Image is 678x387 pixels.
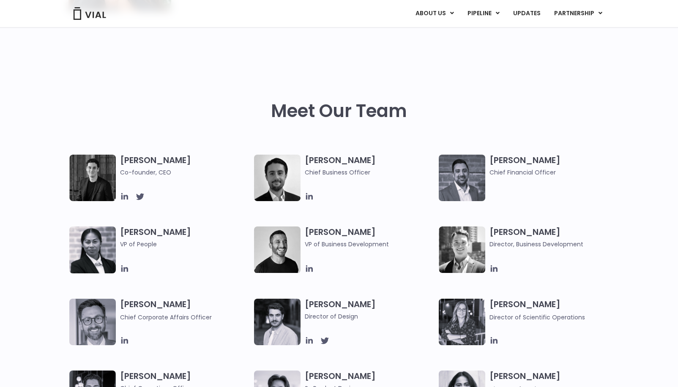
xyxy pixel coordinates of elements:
span: Chief Corporate Affairs Officer [120,313,212,322]
span: VP of People [120,240,250,249]
h2: Meet Our Team [271,101,407,121]
span: Chief Financial Officer [489,168,619,177]
h3: [PERSON_NAME] [305,226,435,249]
img: A black and white photo of a smiling man in a suit at ARVO 2023. [439,226,485,273]
h3: [PERSON_NAME] [489,299,619,322]
img: Headshot of smiling man named Albert [254,299,301,345]
img: Headshot of smiling woman named Sarah [439,299,485,345]
h3: [PERSON_NAME] [489,155,619,177]
h3: [PERSON_NAME] [120,226,250,261]
span: Director of Scientific Operations [489,313,585,322]
a: UPDATES [506,6,547,21]
img: Vial Logo [73,7,107,20]
img: A black and white photo of a man smiling. [254,226,301,273]
a: PARTNERSHIPMenu Toggle [547,6,609,21]
span: VP of Business Development [305,240,435,249]
a: ABOUT USMenu Toggle [409,6,460,21]
h3: [PERSON_NAME] [305,299,435,321]
img: A black and white photo of a man in a suit holding a vial. [254,155,301,201]
h3: [PERSON_NAME] [489,226,619,249]
img: Headshot of smiling man named Samir [439,155,485,201]
img: Paolo-M [69,299,116,345]
a: PIPELINEMenu Toggle [461,6,506,21]
span: Director of Design [305,312,435,321]
h3: [PERSON_NAME] [120,299,250,322]
span: Co-founder, CEO [120,168,250,177]
h3: [PERSON_NAME] [120,155,250,177]
h3: [PERSON_NAME] [305,155,435,177]
span: Chief Business Officer [305,168,435,177]
span: Director, Business Development [489,240,619,249]
img: Catie [69,226,116,273]
img: A black and white photo of a man in a suit attending a Summit. [69,155,116,201]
